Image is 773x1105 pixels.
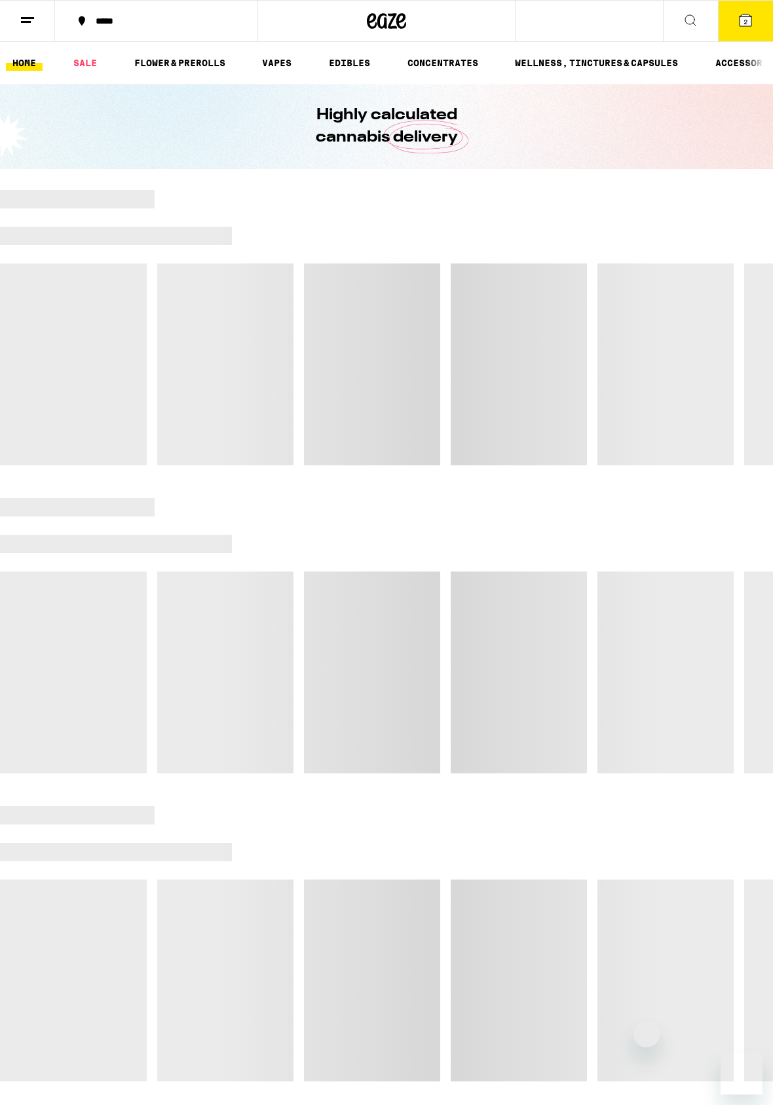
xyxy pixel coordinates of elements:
[721,1053,763,1095] iframe: Button to launch messaging window
[744,18,747,26] span: 2
[6,55,43,71] a: HOME
[128,55,232,71] a: FLOWER & PREROLLS
[322,55,377,71] a: EDIBLES
[278,104,495,149] h1: Highly calculated cannabis delivery
[67,55,104,71] a: SALE
[401,55,485,71] a: CONCENTRATES
[633,1021,660,1047] iframe: Close message
[508,55,685,71] a: WELLNESS, TINCTURES & CAPSULES
[718,1,773,41] button: 2
[255,55,298,71] a: VAPES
